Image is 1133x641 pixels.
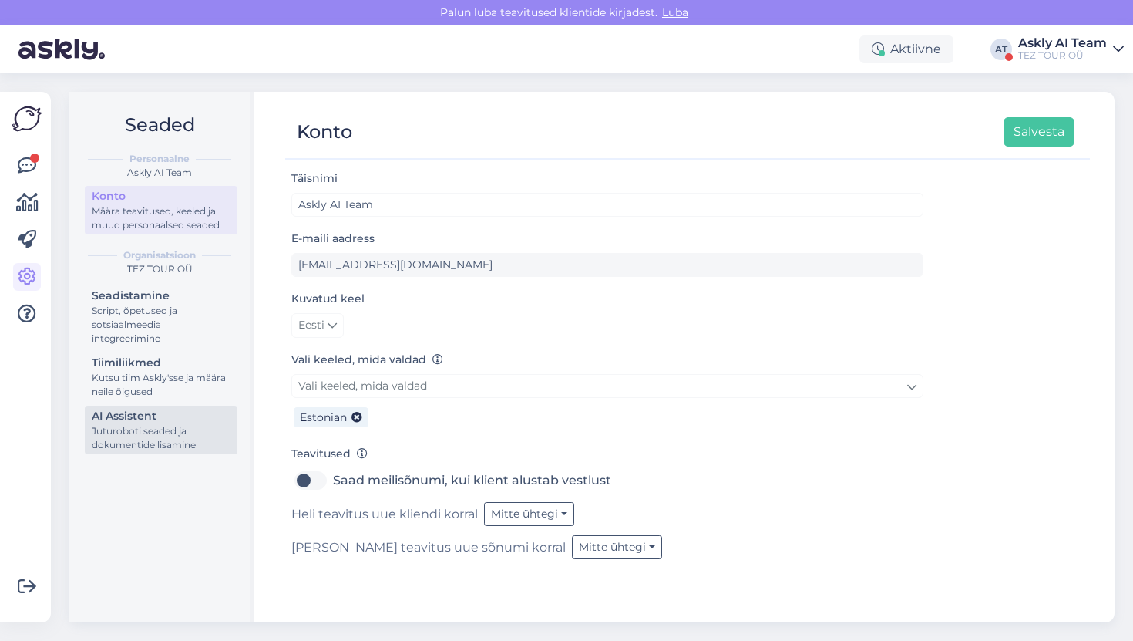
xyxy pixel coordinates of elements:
div: AT [990,39,1012,60]
div: Script, õpetused ja sotsiaalmeedia integreerimine [92,304,230,346]
label: Saad meilisõnumi, kui klient alustab vestlust [333,468,611,493]
img: Askly Logo [12,104,42,133]
span: Luba [657,5,693,19]
div: Askly AI Team [82,166,237,180]
button: Salvesta [1004,117,1074,147]
a: AI AssistentJuturoboti seaded ja dokumentide lisamine [85,406,237,454]
span: Vali keeled, mida valdad [298,379,427,393]
div: TEZ TOUR OÜ [82,262,237,276]
label: E-maili aadress [291,231,375,247]
label: Täisnimi [291,170,338,187]
div: Konto [297,117,352,147]
a: KontoMäära teavitused, keeled ja muud personaalsed seaded [85,186,237,234]
div: Heli teavitus uue kliendi korral [291,502,923,526]
h2: Seaded [82,110,237,140]
div: Seadistamine [92,288,230,304]
div: Määra teavitused, keeled ja muud personaalsed seaded [92,204,230,232]
b: Organisatsioon [123,248,196,262]
div: TEZ TOUR OÜ [1018,49,1107,62]
label: Teavitused [291,446,368,462]
div: Konto [92,188,230,204]
label: Vali keeled, mida valdad [291,352,443,368]
button: Mitte ühtegi [572,535,662,559]
a: Vali keeled, mida valdad [291,374,923,398]
input: Sisesta e-maili aadress [291,253,923,277]
input: Sisesta nimi [291,193,923,217]
a: SeadistamineScript, õpetused ja sotsiaalmeedia integreerimine [85,285,237,348]
span: Estonian [300,410,347,424]
div: Askly AI Team [1018,37,1107,49]
div: AI Assistent [92,408,230,424]
label: Kuvatud keel [291,291,365,307]
button: Mitte ühtegi [484,502,574,526]
a: Askly AI TeamTEZ TOUR OÜ [1018,37,1124,62]
div: [PERSON_NAME] teavitus uue sõnumi korral [291,535,923,559]
div: Juturoboti seaded ja dokumentide lisamine [92,424,230,452]
div: Tiimiliikmed [92,355,230,371]
a: TiimiliikmedKutsu tiim Askly'sse ja määra neile õigused [85,353,237,401]
span: Eesti [298,317,324,334]
div: Kutsu tiim Askly'sse ja määra neile õigused [92,371,230,399]
a: Eesti [291,313,344,338]
div: Aktiivne [859,35,953,63]
b: Personaalne [129,152,190,166]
